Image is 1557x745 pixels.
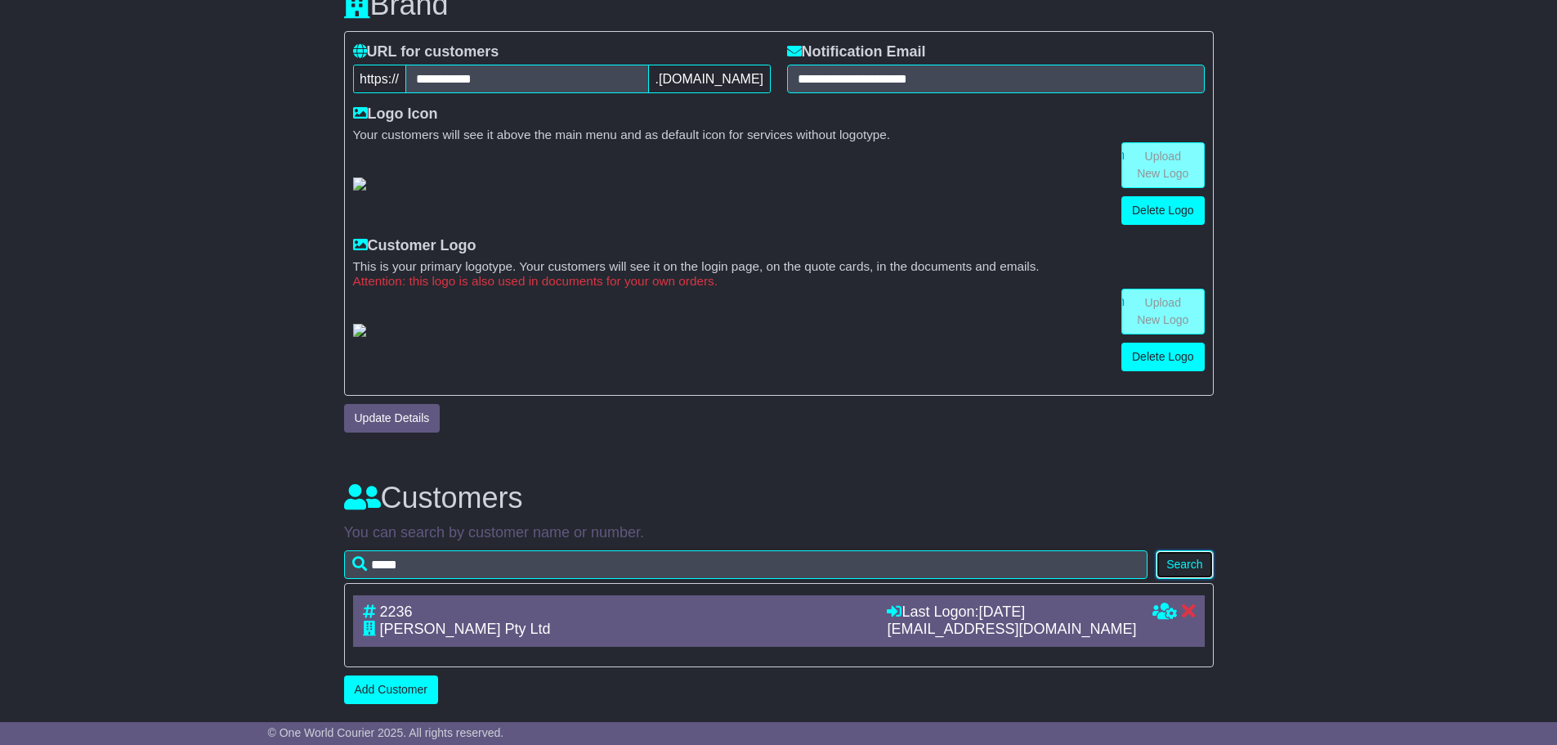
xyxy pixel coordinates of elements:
[344,675,438,704] a: Add Customer
[353,177,366,191] img: GetResellerIconLogo
[978,604,1025,620] span: [DATE]
[380,621,551,637] span: [PERSON_NAME] Pty Ltd
[787,43,926,61] label: Notification Email
[353,43,499,61] label: URL for customers
[1121,289,1205,334] a: Upload New Logo
[268,726,504,739] span: © One World Courier 2025. All rights reserved.
[1121,142,1205,188] a: Upload New Logo
[1121,343,1205,371] a: Delete Logo
[887,621,1136,639] div: [EMAIL_ADDRESS][DOMAIN_NAME]
[887,604,1136,622] div: Last Logon:
[353,324,366,337] img: GetCustomerLogo
[380,604,413,620] span: 2236
[353,105,438,123] label: Logo Icon
[344,404,441,433] button: Update Details
[353,128,1205,142] small: Your customers will see it above the main menu and as default icon for services without logotype.
[344,482,1214,514] h3: Customers
[353,65,406,93] span: https://
[353,274,1205,289] small: Attention: this logo is also used in documents for your own orders.
[353,237,476,255] label: Customer Logo
[648,65,770,93] span: .[DOMAIN_NAME]
[344,524,1214,542] p: You can search by customer name or number.
[1156,550,1213,579] button: Search
[353,259,1205,274] small: This is your primary logotype. Your customers will see it on the login page, on the quote cards, ...
[1121,196,1205,225] a: Delete Logo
